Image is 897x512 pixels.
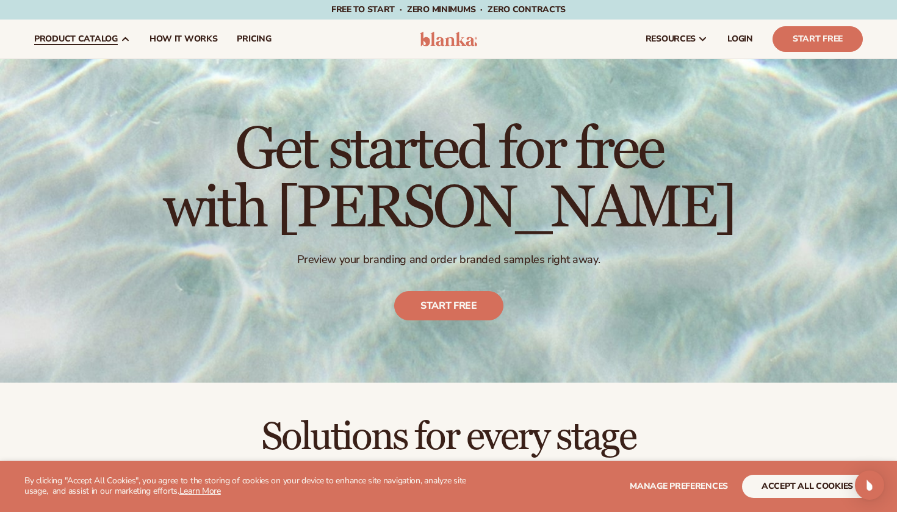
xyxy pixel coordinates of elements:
a: Start Free [773,26,863,52]
span: Manage preferences [630,480,728,492]
span: pricing [237,34,271,44]
a: How It Works [140,20,228,59]
img: logo [420,32,478,46]
a: product catalog [24,20,140,59]
span: LOGIN [727,34,753,44]
h2: Solutions for every stage [34,417,863,458]
a: resources [636,20,718,59]
span: Free to start · ZERO minimums · ZERO contracts [331,4,566,15]
span: How It Works [149,34,218,44]
a: pricing [227,20,281,59]
h1: Get started for free with [PERSON_NAME] [163,121,735,238]
span: resources [646,34,696,44]
button: Manage preferences [630,475,728,498]
p: Preview your branding and order branded samples right away. [163,253,735,267]
a: Start free [394,292,503,321]
a: Learn More [179,485,221,497]
a: LOGIN [718,20,763,59]
button: accept all cookies [742,475,873,498]
div: Open Intercom Messenger [855,471,884,500]
p: By clicking "Accept All Cookies", you agree to the storing of cookies on your device to enhance s... [24,476,477,497]
span: product catalog [34,34,118,44]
